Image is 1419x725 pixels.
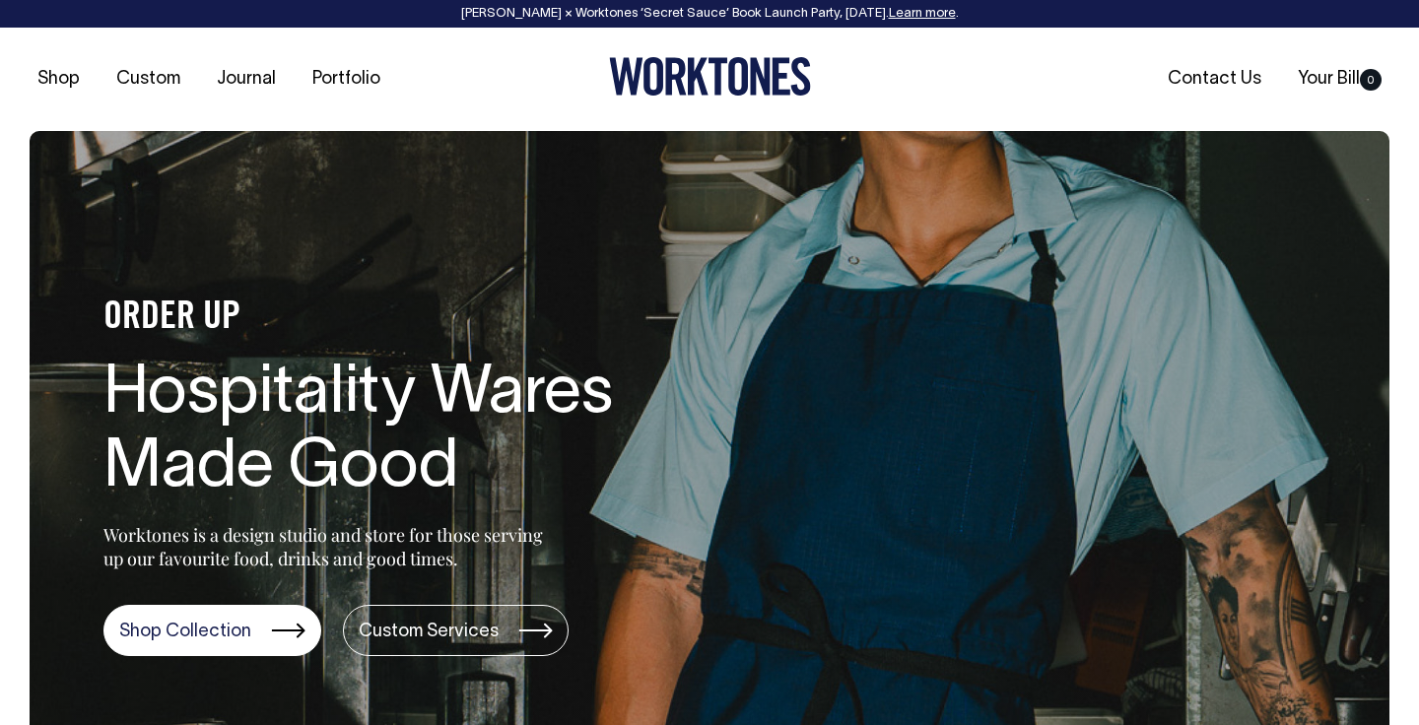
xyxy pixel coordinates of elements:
[209,63,284,96] a: Journal
[889,8,956,20] a: Learn more
[20,7,1399,21] div: [PERSON_NAME] × Worktones ‘Secret Sauce’ Book Launch Party, [DATE]. .
[103,523,552,570] p: Worktones is a design studio and store for those serving up our favourite food, drinks and good t...
[30,63,88,96] a: Shop
[343,605,569,656] a: Custom Services
[103,359,734,506] h1: Hospitality Wares Made Good
[103,605,321,656] a: Shop Collection
[108,63,188,96] a: Custom
[1160,63,1269,96] a: Contact Us
[103,297,734,339] h4: ORDER UP
[1360,69,1382,91] span: 0
[304,63,388,96] a: Portfolio
[1290,63,1389,96] a: Your Bill0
